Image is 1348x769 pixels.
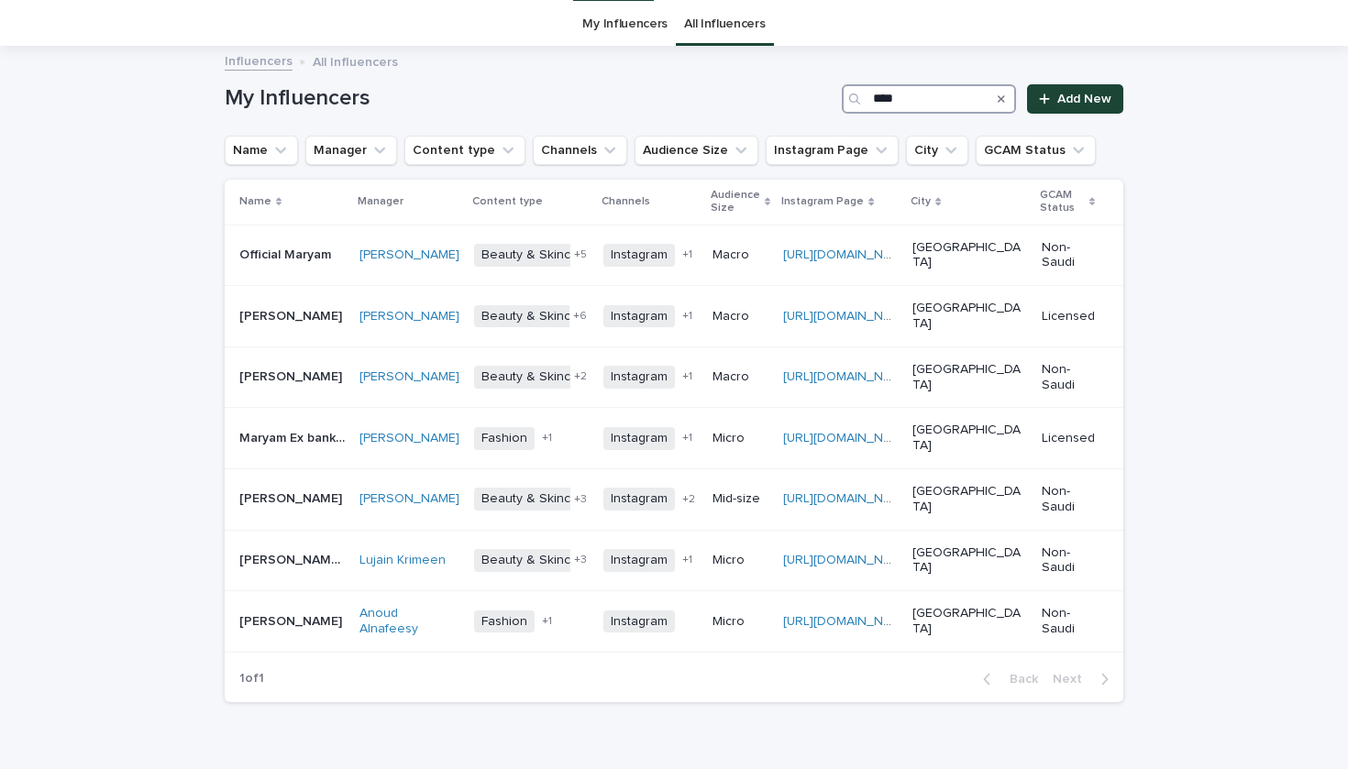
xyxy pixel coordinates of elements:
span: Beauty & Skincare [474,244,598,267]
tr: Official MaryamOfficial Maryam [PERSON_NAME] Beauty & Skincare+5Instagram+1Macro[URL][DOMAIN_NAME... [225,225,1124,286]
tr: [PERSON_NAME][PERSON_NAME] [PERSON_NAME] Beauty & Skincare+6Instagram+1Macro[URL][DOMAIN_NAME][GE... [225,286,1124,347]
span: Beauty & Skincare [474,366,598,389]
p: Macro [713,309,768,324]
span: + 1 [682,433,692,444]
a: Lujain Krimeen [359,553,446,568]
p: [PERSON_NAME] [239,610,346,630]
span: Instagram [603,427,675,450]
span: + 1 [682,311,692,322]
p: Mid-size [713,491,768,507]
p: Audience Size [711,185,760,219]
p: Micro [713,431,768,446]
a: [PERSON_NAME] [359,309,459,324]
p: 1 of 1 [225,656,279,701]
button: Back [968,671,1045,687]
a: [PERSON_NAME] [359,247,459,263]
p: Channels [602,192,650,212]
p: [GEOGRAPHIC_DATA] [912,301,1027,332]
a: My Influencers [582,3,668,46]
button: Instagram Page [766,136,899,165]
p: Instagram Page [781,192,864,212]
span: + 1 [542,616,552,627]
input: Search [842,84,1016,114]
button: GCAM Status [976,136,1096,165]
tr: [PERSON_NAME][PERSON_NAME] [PERSON_NAME] Beauty & Skincare+3Instagram+2Mid-size[URL][DOMAIN_NAME]... [225,468,1124,530]
p: [GEOGRAPHIC_DATA] [912,423,1027,454]
p: Micro [713,553,768,568]
p: Licensed [1042,309,1095,324]
p: [GEOGRAPHIC_DATA] [912,240,1027,271]
h1: My Influencers [225,85,834,112]
p: Maryam Salman - @maryaamsalman [239,549,348,568]
a: [PERSON_NAME] [359,491,459,507]
p: [PERSON_NAME] [239,488,346,507]
a: Influencers [225,49,293,71]
span: Add New [1057,93,1111,105]
span: Instagram [603,549,675,572]
span: + 2 [574,371,587,382]
p: [GEOGRAPHIC_DATA] [912,545,1027,577]
tr: [PERSON_NAME] - @maryaamsalman[PERSON_NAME] - @maryaamsalman Lujain Krimeen Beauty & Skincare+3In... [225,530,1124,591]
button: Manager [305,136,397,165]
span: + 1 [542,433,552,444]
span: Beauty & Skincare [474,305,598,328]
a: [PERSON_NAME] [359,369,459,385]
span: + 6 [573,311,587,322]
span: + 5 [574,249,587,260]
button: Audience Size [635,136,758,165]
span: + 3 [574,494,587,505]
a: Anoud Alnafeesy [359,606,459,637]
p: Non-Saudi [1042,484,1095,515]
a: [URL][DOMAIN_NAME] [783,310,912,323]
p: [GEOGRAPHIC_DATA] [912,362,1027,393]
p: GCAM Status [1040,185,1085,219]
p: Content type [472,192,543,212]
span: + 2 [682,494,695,505]
span: + 1 [682,371,692,382]
a: [URL][DOMAIN_NAME] [783,615,912,628]
span: Fashion [474,610,535,633]
a: [PERSON_NAME] [359,431,459,446]
button: Next [1045,671,1123,687]
p: Licensed [1042,431,1095,446]
a: [URL][DOMAIN_NAME] [783,248,912,261]
span: + 3 [574,555,587,566]
p: All Influencers [313,50,398,71]
p: [PERSON_NAME] [239,366,346,385]
p: Manager [358,192,403,212]
button: City [906,136,968,165]
button: Channels [533,136,627,165]
span: Beauty & Skincare [474,549,598,572]
a: [URL][DOMAIN_NAME] [783,370,912,383]
button: Content type [404,136,525,165]
span: Instagram [603,488,675,511]
span: Beauty & Skincare [474,488,598,511]
span: Back [999,673,1038,686]
p: Micro [713,614,768,630]
p: Non-Saudi [1042,606,1095,637]
p: [GEOGRAPHIC_DATA] [912,484,1027,515]
p: Macro [713,369,768,385]
p: Non-Saudi [1042,240,1095,271]
p: Non-Saudi [1042,545,1095,577]
span: Fashion [474,427,535,450]
p: [PERSON_NAME] [239,305,346,324]
span: Next [1053,673,1093,686]
p: City [911,192,931,212]
span: Instagram [603,610,675,633]
span: + 1 [682,555,692,566]
span: Instagram [603,244,675,267]
a: [URL][DOMAIN_NAME][DOMAIN_NAME] [783,492,1011,505]
p: Macro [713,247,768,263]
span: Instagram [603,366,675,389]
p: Name [239,192,271,212]
tr: Maryam Ex bankerMaryam Ex banker [PERSON_NAME] Fashion+1Instagram+1Micro[URL][DOMAIN_NAME][GEOGRA... [225,408,1124,469]
a: Add New [1027,84,1123,114]
button: Name [225,136,298,165]
tr: [PERSON_NAME][PERSON_NAME] [PERSON_NAME] Beauty & Skincare+2Instagram+1Macro[URL][DOMAIN_NAME][GE... [225,346,1124,408]
p: Non-Saudi [1042,362,1095,393]
span: + 1 [682,249,692,260]
span: Instagram [603,305,675,328]
a: [URL][DOMAIN_NAME] [783,432,912,445]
